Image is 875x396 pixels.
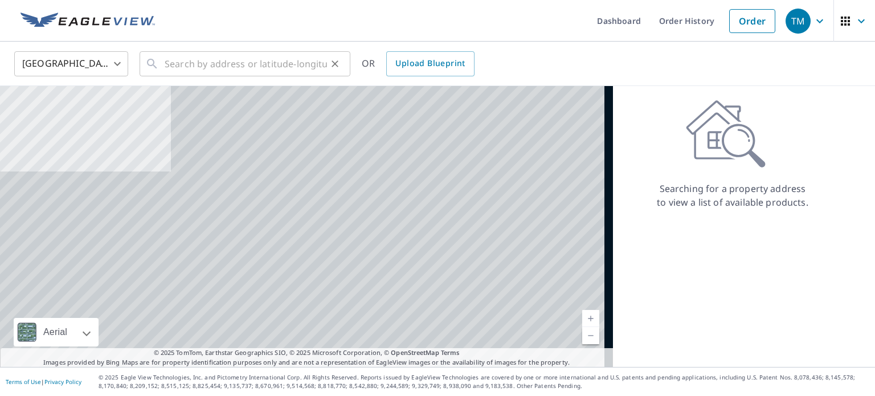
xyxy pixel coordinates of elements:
span: Upload Blueprint [395,56,465,71]
a: Current Level 5, Zoom In [582,310,599,327]
p: Searching for a property address to view a list of available products. [656,182,809,209]
img: EV Logo [21,13,155,30]
a: Order [729,9,775,33]
a: Terms [441,348,460,357]
span: © 2025 TomTom, Earthstar Geographics SIO, © 2025 Microsoft Corporation, © [154,348,460,358]
p: © 2025 Eagle View Technologies, Inc. and Pictometry International Corp. All Rights Reserved. Repo... [99,373,869,390]
a: OpenStreetMap [391,348,439,357]
input: Search by address or latitude-longitude [165,48,327,80]
a: Privacy Policy [44,378,81,386]
div: OR [362,51,475,76]
div: TM [786,9,811,34]
p: | [6,378,81,385]
a: Current Level 5, Zoom Out [582,327,599,344]
div: Aerial [14,318,99,346]
a: Upload Blueprint [386,51,474,76]
div: Aerial [40,318,71,346]
div: [GEOGRAPHIC_DATA] [14,48,128,80]
a: Terms of Use [6,378,41,386]
button: Clear [327,56,343,72]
